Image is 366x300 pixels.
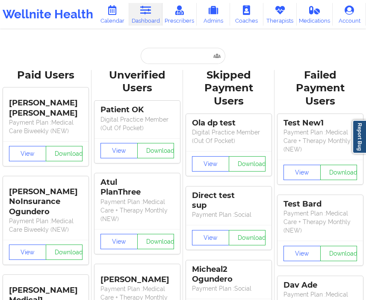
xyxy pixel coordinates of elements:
[137,234,174,249] button: Download
[192,265,266,284] div: Micheal2 Ogundero
[263,3,297,26] a: Therapists
[9,146,46,161] button: View
[283,280,357,290] div: Dav Ade
[9,181,83,216] div: [PERSON_NAME] NoInsurance Ogundero
[297,3,333,26] a: Medications
[46,245,83,260] button: Download
[129,3,162,26] a: Dashboard
[352,120,366,154] a: Report Bug
[100,268,174,285] div: [PERSON_NAME]
[46,146,83,161] button: Download
[137,143,174,158] button: Download
[283,209,357,235] p: Payment Plan : Medical Care + Therapy Monthly (NEW)
[192,210,266,219] p: Payment Plan : Social
[283,118,357,128] div: Test New1
[192,284,266,293] p: Payment Plan : Social
[320,165,357,180] button: Download
[9,217,83,234] p: Payment Plan : Medical Care Biweekly (NEW)
[100,234,138,249] button: View
[96,3,129,26] a: Calendar
[100,105,174,115] div: Patient OK
[192,118,266,128] div: Ola dp test
[100,178,174,197] div: Atul PlanThree
[100,143,138,158] button: View
[197,3,230,26] a: Admins
[229,230,266,245] button: Download
[333,3,366,26] a: Account
[192,191,266,210] div: Direct test sup
[162,3,197,26] a: Prescribers
[280,69,360,108] div: Failed Payment Users
[100,115,174,132] p: Digital Practice Member (Out Of Pocket)
[100,198,174,223] p: Payment Plan : Medical Care + Therapy Monthly (NEW)
[192,156,229,172] button: View
[283,199,357,209] div: Test Bard
[189,69,269,108] div: Skipped Payment Users
[192,128,266,145] p: Digital Practice Member (Out Of Pocket)
[283,246,321,261] button: View
[9,92,83,118] div: [PERSON_NAME] [PERSON_NAME]
[283,165,321,180] button: View
[97,69,177,95] div: Unverified Users
[320,246,357,261] button: Download
[230,3,263,26] a: Coaches
[9,118,83,135] p: Payment Plan : Medical Care Biweekly (NEW)
[229,156,266,172] button: Download
[283,128,357,154] p: Payment Plan : Medical Care + Therapy Monthly (NEW)
[192,230,229,245] button: View
[9,245,46,260] button: View
[6,69,86,82] div: Paid Users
